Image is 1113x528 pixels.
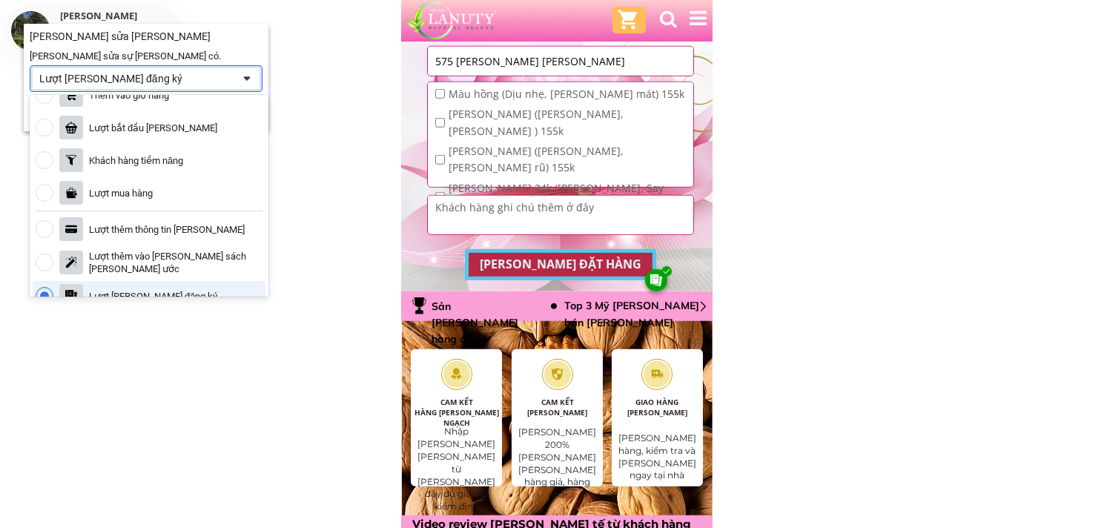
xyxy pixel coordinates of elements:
[415,397,499,428] span: CAM KẾT HÀNG [PERSON_NAME] NGẠCH
[30,50,221,62] span: [PERSON_NAME] sửa sự [PERSON_NAME] có.
[615,432,698,482] div: [PERSON_NAME] hàng, kiểm tra và [PERSON_NAME] ngay tại nhà
[89,187,153,199] div: Lượt mua hàng
[527,397,587,418] span: CAM KẾT [PERSON_NAME]
[449,143,686,176] span: [PERSON_NAME] ([PERSON_NAME], [PERSON_NAME] rũ) 155k
[432,47,690,75] input: Địa chỉ cũ
[39,72,232,85] div: Lượt [PERSON_NAME] đăng ký
[89,223,245,236] div: Lượt thêm thông tin [PERSON_NAME]
[89,290,217,303] div: Lượt [PERSON_NAME] đăng ký
[415,426,499,513] div: Nhập [PERSON_NAME] [PERSON_NAME] từ [PERSON_NAME] đầy đủ giấy tờ kiểm định
[612,397,702,418] div: GIAO HÀNG [PERSON_NAME]
[517,426,598,501] div: [PERSON_NAME] 200% [PERSON_NAME] [PERSON_NAME] hàng giả, hàng nhái
[449,106,686,139] span: [PERSON_NAME] ([PERSON_NAME], [PERSON_NAME] ) 155k
[89,154,183,167] div: Khách hàng tiềm năng
[89,122,217,134] div: Lượt bắt đầu [PERSON_NAME]
[89,89,169,102] div: Thêm vào giỏ hàng
[30,30,262,43] div: [PERSON_NAME] sửa [PERSON_NAME]
[432,298,537,348] div: Sản [PERSON_NAME] hàng đầu
[449,86,686,102] span: Màu hồng (Dịu nhẹ, [PERSON_NAME] mát) 155k
[663,268,670,275] img: AAAAABJRU5ErkJggg==
[564,297,704,331] div: Top 3 Mỹ [PERSON_NAME] bán [PERSON_NAME]
[30,65,262,92] div: Lượt [PERSON_NAME] đăng kýNút mũi tên của công cụ chọn
[449,180,686,214] span: [PERSON_NAME] 24k ([PERSON_NAME], Say đắm) 155k
[89,250,262,275] div: Lượt thêm vào [PERSON_NAME] sách [PERSON_NAME] ước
